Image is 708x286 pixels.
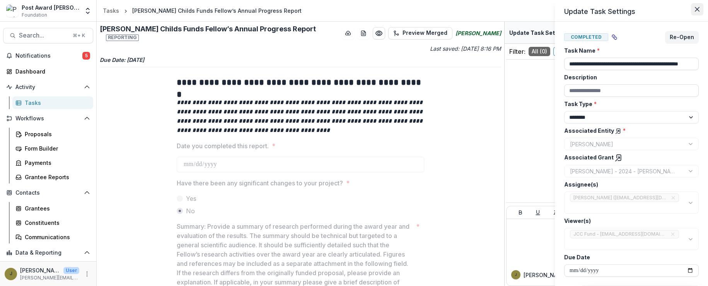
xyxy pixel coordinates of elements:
[564,73,694,81] label: Description
[564,217,694,225] label: Viewer(s)
[564,46,694,55] label: Task Name
[564,153,694,162] label: Associated Grant
[691,3,703,15] button: Close
[564,127,694,135] label: Associated Entity
[564,253,694,261] label: Due Date
[665,31,699,43] button: Re-Open
[564,100,694,108] label: Task Type
[608,31,621,43] button: View dependent tasks
[564,33,608,41] span: Completed
[564,180,694,188] label: Assignee(s)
